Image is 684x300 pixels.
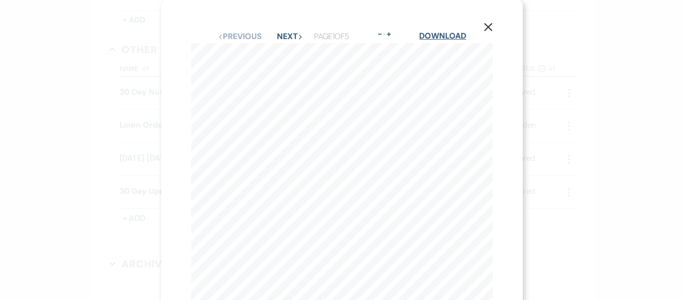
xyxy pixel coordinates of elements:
a: Download [419,31,466,41]
p: Page 1 of 5 [314,30,349,43]
button: Next [277,33,303,41]
button: + [385,30,393,38]
button: Previous [218,33,261,41]
button: - [376,30,384,38]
